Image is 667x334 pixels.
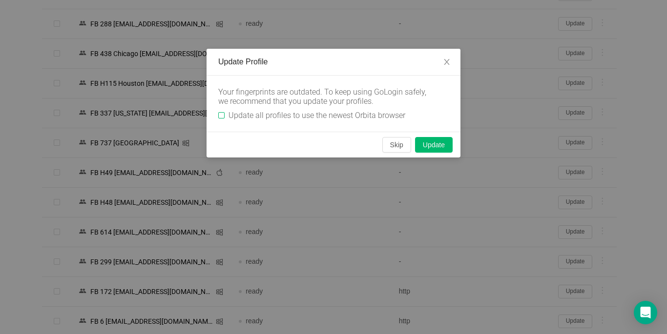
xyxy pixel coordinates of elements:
div: Open Intercom Messenger [634,301,657,324]
div: Update Profile [218,57,449,67]
button: Close [433,49,460,76]
i: icon: close [443,58,451,66]
div: Your fingerprints are outdated. To keep using GoLogin safely, we recommend that you update your p... [218,87,433,106]
button: Skip [382,137,411,153]
button: Update [415,137,453,153]
span: Update all profiles to use the newest Orbita browser [225,111,409,120]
